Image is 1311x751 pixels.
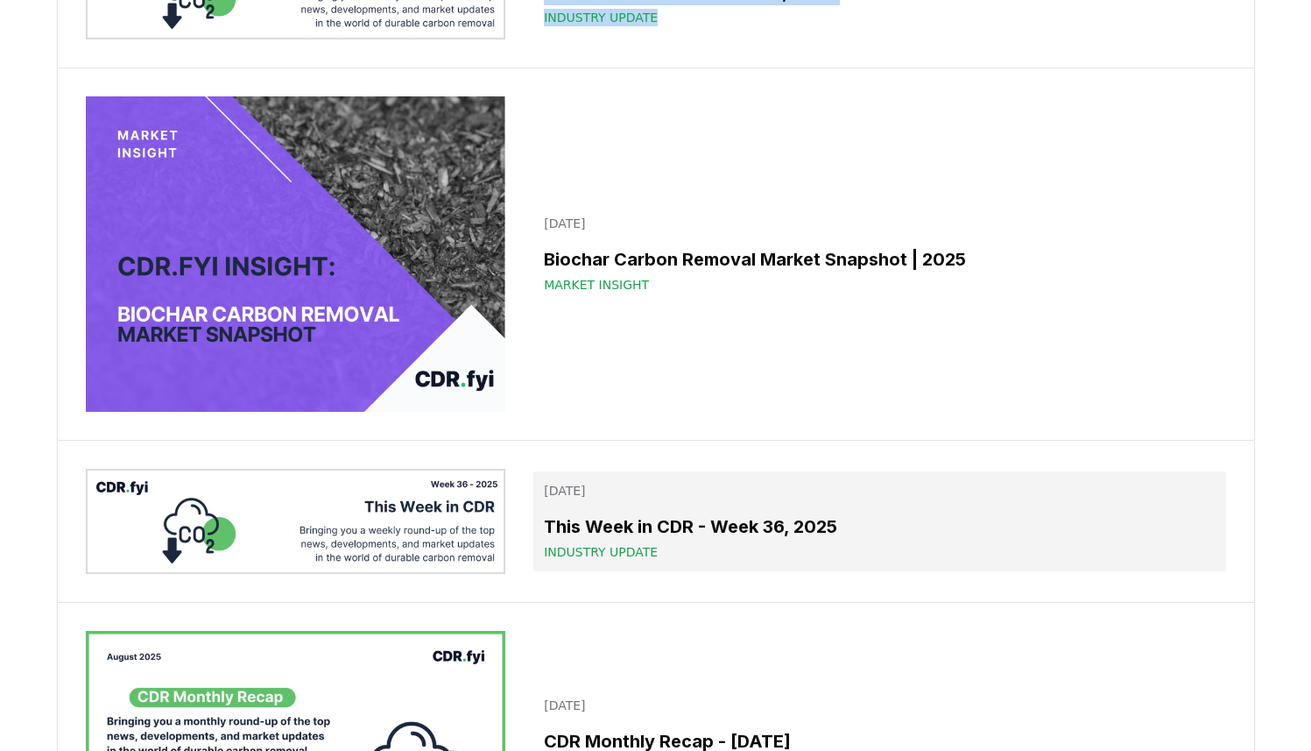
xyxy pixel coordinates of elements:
[544,276,649,294] span: Market Insight
[544,697,1215,714] p: [DATE]
[544,543,658,561] span: Industry Update
[533,471,1225,571] a: [DATE]This Week in CDR - Week 36, 2025Industry Update
[86,469,506,574] img: This Week in CDR - Week 36, 2025 blog post image
[544,215,1215,232] p: [DATE]
[544,9,658,26] span: Industry Update
[86,96,506,412] img: Biochar Carbon Removal Market Snapshot | 2025 blog post image
[533,204,1225,304] a: [DATE]Biochar Carbon Removal Market Snapshot | 2025Market Insight
[544,514,1215,540] h3: This Week in CDR - Week 36, 2025
[544,482,1215,499] p: [DATE]
[544,246,1215,273] h3: Biochar Carbon Removal Market Snapshot | 2025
